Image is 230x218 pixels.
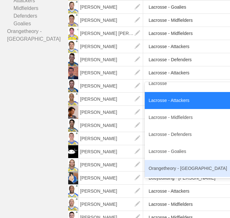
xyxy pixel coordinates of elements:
[149,67,189,79] div: Lacrosse - Attackers
[78,96,143,102] a: [PERSON_NAME]
[78,30,143,36] a: [PERSON_NAME] [PERSON_NAME]
[131,158,144,171] img: edit.png
[131,27,144,40] img: edit.png
[78,188,143,194] a: [PERSON_NAME]
[149,80,186,92] div: Lacrosse - Goalies
[131,40,144,53] img: edit.png
[131,145,144,158] img: edit.png
[131,198,144,211] img: edit.png
[78,149,143,154] a: [PERSON_NAME]
[149,41,189,53] div: Lacrosse - Attackers
[131,119,144,132] img: edit.png
[78,122,143,128] a: [PERSON_NAME]
[78,145,143,158] span: [PERSON_NAME]
[149,54,192,66] div: Lacrosse - Defenders
[7,12,71,20] a: Defenders
[78,1,143,13] span: [PERSON_NAME]
[131,14,144,27] img: edit.png
[78,66,143,79] span: [PERSON_NAME]
[78,93,143,105] span: [PERSON_NAME]
[78,70,143,75] a: [PERSON_NAME]
[78,53,143,66] span: [PERSON_NAME]
[131,93,144,105] img: edit.png
[131,185,144,197] img: edit.png
[7,20,71,28] a: Goalies
[78,172,143,184] span: [PERSON_NAME]
[131,172,144,184] img: edit.png
[131,1,144,13] img: edit.png
[149,14,193,26] div: Lacrosse - Midfielders
[78,57,143,62] a: [PERSON_NAME]
[78,175,143,180] a: [PERSON_NAME]
[78,40,143,53] span: [PERSON_NAME]
[131,66,144,79] img: edit.png
[78,80,143,92] span: [PERSON_NAME]
[131,53,144,66] img: edit.png
[149,198,193,210] div: Lacrosse - Midfielders
[7,28,71,43] a: Orangetheory - [GEOGRAPHIC_DATA]
[78,201,143,207] a: [PERSON_NAME]
[78,17,143,23] a: [PERSON_NAME]
[78,198,143,211] span: [PERSON_NAME]
[78,136,143,141] a: [PERSON_NAME]
[149,1,186,13] div: Lacrosse - Goalies
[131,132,144,145] img: edit.png
[78,119,143,132] span: [PERSON_NAME]
[78,109,143,115] a: [PERSON_NAME]
[131,106,144,119] img: edit.png
[78,185,143,197] span: [PERSON_NAME]
[78,158,143,171] span: [PERSON_NAME]
[78,83,143,88] a: [PERSON_NAME]
[78,162,143,167] a: [PERSON_NAME]
[198,187,230,218] iframe: Chat Widget
[78,132,143,145] span: [PERSON_NAME]
[149,28,193,39] div: Lacrosse - Midfielders
[78,14,143,27] span: [PERSON_NAME]
[131,80,144,92] img: edit.png
[78,27,143,40] span: [PERSON_NAME] [PERSON_NAME]
[78,4,143,10] a: [PERSON_NAME]
[78,106,143,119] span: [PERSON_NAME]
[7,4,71,12] a: Midfielders
[78,44,143,49] a: [PERSON_NAME]
[149,185,189,197] div: Lacrosse - Attackers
